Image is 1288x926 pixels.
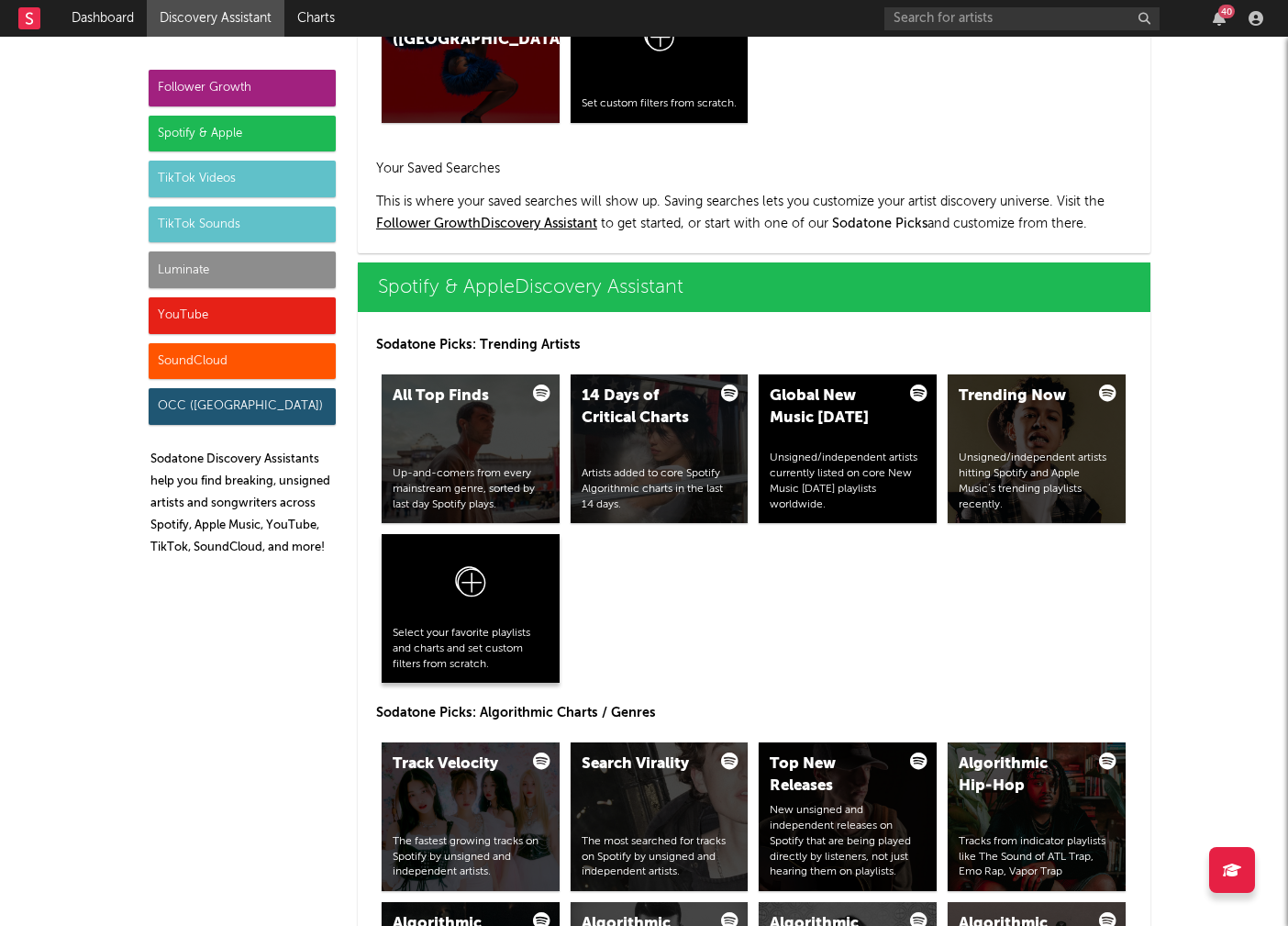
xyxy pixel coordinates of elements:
[149,388,336,425] div: OCC ([GEOGRAPHIC_DATA])
[149,343,336,380] div: SoundCloud
[149,251,336,288] div: Luminate
[393,626,549,672] div: Select your favorite playlists and charts and set custom filters from scratch.
[149,161,336,197] div: TikTok Videos
[393,466,549,512] div: Up-and-comers from every mainstream genre, sorted by last day Spotify plays.
[770,451,926,512] div: Unsigned/independent artists currently listed on core New Music [DATE] playlists worldwide.
[959,385,1083,407] div: Trending Now
[376,334,1132,356] p: Sodatone Picks: Trending Artists
[1213,11,1226,26] button: 40
[393,834,549,880] div: The fastest growing tracks on Spotify by unsigned and independent artists.
[582,385,706,430] div: 14 Days of Critical Charts
[376,158,1132,180] h2: Your Saved Searches
[382,742,560,891] a: Track VelocityThe fastest growing tracks on Spotify by unsigned and independent artists.
[1218,5,1235,18] div: 40
[959,834,1115,880] div: Tracks from indicator playlists like The Sound of ATL Trap, Emo Rap, Vapor Trap
[382,374,560,523] a: All Top FindsUp-and-comers from every mainstream genre, sorted by last day Spotify plays.
[759,742,937,891] a: Top New ReleasesNew unsigned and independent releases on Spotify that are being played directly b...
[759,374,937,523] a: Global New Music [DATE]Unsigned/independent artists currently listed on core New Music [DATE] pla...
[571,742,749,891] a: Search ViralityThe most searched for tracks on Spotify by unsigned and independent artists.
[770,803,926,880] div: New unsigned and independent releases on Spotify that are being played directly by listeners, not...
[582,753,706,775] div: Search Virality
[376,218,597,230] a: Follower GrowthDiscovery Assistant
[948,374,1126,523] a: Trending NowUnsigned/independent artists hitting Spotify and Apple Music’s trending playlists rec...
[948,742,1126,891] a: Algorithmic Hip-HopTracks from indicator playlists like The Sound of ATL Trap, Emo Rap, Vapor Trap
[770,385,894,430] div: Global New Music [DATE]
[149,206,336,243] div: TikTok Sounds
[382,534,560,683] a: Select your favorite playlists and charts and set custom filters from scratch.
[582,96,738,112] div: Set custom filters from scratch.
[149,297,336,334] div: YouTube
[393,753,517,775] div: Track Velocity
[959,753,1083,798] div: Algorithmic Hip-Hop
[149,70,336,106] div: Follower Growth
[582,834,738,880] div: The most searched for tracks on Spotify by unsigned and independent artists.
[582,466,738,512] div: Artists added to core Spotify Algorithmic charts in the last 14 days.
[832,218,927,230] span: Sodatone Picks
[376,191,1132,235] p: This is where your saved searches will show up. Saving searches lets you customize your artist di...
[376,702,1132,724] p: Sodatone Picks: Algorithmic Charts / Genres
[150,449,336,559] p: Sodatone Discovery Assistants help you find breaking, unsigned artists and songwriters across Spo...
[884,7,1160,30] input: Search for artists
[959,451,1115,512] div: Unsigned/independent artists hitting Spotify and Apple Music’s trending playlists recently.
[149,116,336,152] div: Spotify & Apple
[393,385,517,407] div: All Top Finds
[571,374,749,523] a: 14 Days of Critical ChartsArtists added to core Spotify Algorithmic charts in the last 14 days.
[358,262,1150,312] a: Spotify & AppleDiscovery Assistant
[770,753,894,798] div: Top New Releases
